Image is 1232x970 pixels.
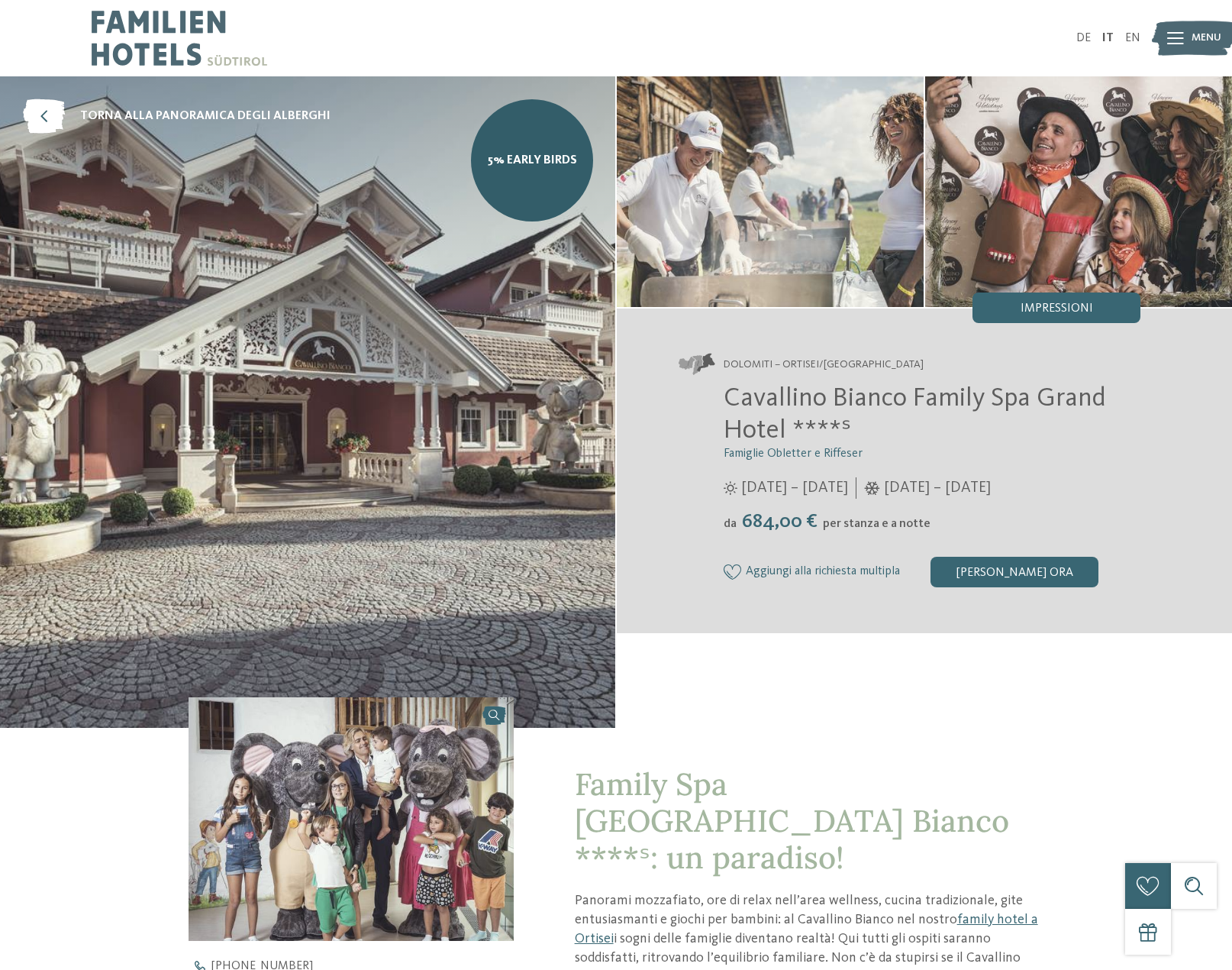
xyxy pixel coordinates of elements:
span: Menu [1192,31,1221,46]
img: Nel family hotel a Ortisei i vostri desideri diventeranno realtà [189,697,514,941]
span: Cavallino Bianco Family Spa Grand Hotel ****ˢ [724,385,1106,444]
span: da [724,518,737,530]
span: Dolomiti – Ortisei/[GEOGRAPHIC_DATA] [724,357,924,373]
a: 5% Early Birds [471,99,593,221]
i: Orari d'apertura inverno [864,481,880,495]
span: per stanza e a notte [823,518,930,530]
i: Orari d'apertura estate [724,481,737,495]
a: family hotel a Ortisei [575,913,1038,946]
span: Aggiungi alla richiesta multipla [746,565,900,579]
a: EN [1125,32,1140,44]
span: Family Spa [GEOGRAPHIC_DATA] Bianco ****ˢ: un paradiso! [575,765,1009,877]
span: [DATE] – [DATE] [741,477,848,499]
span: Impressioni [1021,302,1093,315]
a: IT [1102,32,1114,44]
span: 5% Early Birds [488,152,577,169]
div: [PERSON_NAME] ora [930,557,1098,587]
a: DE [1076,32,1091,44]
span: Famiglie Obletter e Riffeser [724,448,863,460]
a: torna alla panoramica degli alberghi [23,99,331,134]
img: Nel family hotel a Ortisei i vostri desideri diventeranno realtà [925,76,1232,307]
span: torna alla panoramica degli alberghi [80,108,331,124]
span: [DATE] – [DATE] [884,477,991,499]
span: 684,00 € [738,512,821,532]
img: Nel family hotel a Ortisei i vostri desideri diventeranno realtà [617,76,924,307]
